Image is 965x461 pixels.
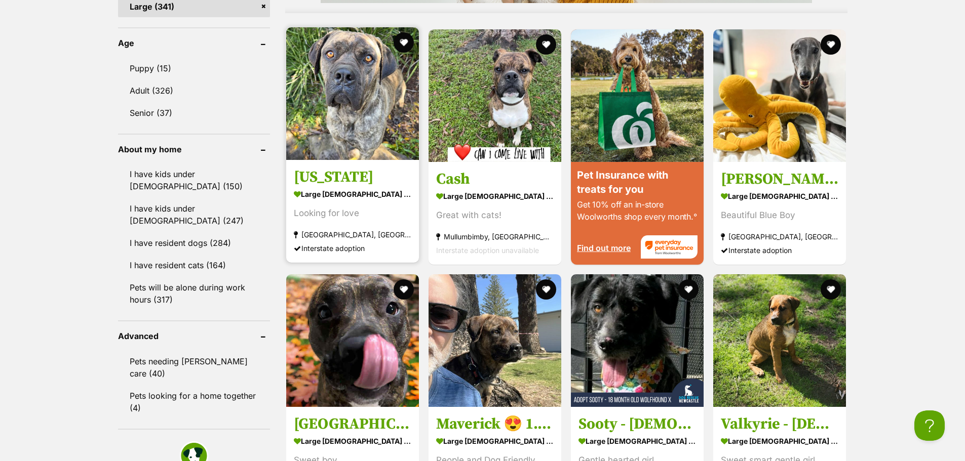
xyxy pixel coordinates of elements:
strong: large [DEMOGRAPHIC_DATA] Dog [578,433,696,448]
div: Interstate adoption [294,241,411,255]
a: [US_STATE] large [DEMOGRAPHIC_DATA] Dog Looking for love [GEOGRAPHIC_DATA], [GEOGRAPHIC_DATA] Int... [286,160,419,263]
div: Looking for love [294,206,411,220]
a: Cash large [DEMOGRAPHIC_DATA] Dog Great with cats! Mullumbimby, [GEOGRAPHIC_DATA] Interstate adop... [429,162,561,265]
a: Senior (37) [118,102,270,123]
h3: Cash [436,170,554,189]
a: Puppy (15) [118,58,270,79]
a: Pets will be alone during work hours (317) [118,277,270,310]
button: favourite [821,279,841,300]
strong: [GEOGRAPHIC_DATA], [GEOGRAPHIC_DATA] [721,230,838,243]
img: Maverick 😍 1.5yo, Staffy x Rotti - American Staffordshire Terrier x Rottweiler Dog [429,274,561,407]
div: Interstate adoption [721,243,838,257]
a: Adult (326) [118,80,270,101]
strong: Mullumbimby, [GEOGRAPHIC_DATA] [436,230,554,243]
a: I have resident dogs (284) [118,232,270,254]
h3: [GEOGRAPHIC_DATA] [294,414,411,433]
h3: [PERSON_NAME] [721,170,838,189]
h3: Valkyrie - [DEMOGRAPHIC_DATA] Doberman X [721,414,838,433]
strong: large [DEMOGRAPHIC_DATA] Dog [294,187,411,201]
img: Texas - Neapolitan Mastiff Dog [286,27,419,160]
div: Great with cats! [436,208,554,222]
h3: Sooty - [DEMOGRAPHIC_DATA] Wolfhound X [578,414,696,433]
button: favourite [821,34,841,55]
h3: [US_STATE] [294,167,411,187]
img: Cash - Boxer Dog [429,29,561,162]
button: favourite [394,279,414,300]
img: Sooty - 18 Month Old Wolfhound X - Irish Wolfhound Dog [571,274,704,407]
div: Beautiful Blue Boy [721,208,838,222]
header: About my home [118,145,270,154]
strong: [GEOGRAPHIC_DATA], [GEOGRAPHIC_DATA] [294,228,411,241]
a: Pets looking for a home together (4) [118,385,270,418]
strong: large [DEMOGRAPHIC_DATA] Dog [436,189,554,203]
button: favourite [536,34,556,55]
button: favourite [394,32,414,53]
span: Interstate adoption unavailable [436,246,539,255]
strong: large [DEMOGRAPHIC_DATA] Dog [436,433,554,448]
header: Advanced [118,331,270,341]
a: I have resident cats (164) [118,255,270,276]
img: Boston - American Staffordshire Terrier Dog [286,274,419,407]
a: [PERSON_NAME] large [DEMOGRAPHIC_DATA] Dog Beautiful Blue Boy [GEOGRAPHIC_DATA], [GEOGRAPHIC_DATA... [713,162,846,265]
strong: large [DEMOGRAPHIC_DATA] Dog [294,433,411,448]
h3: Maverick 😍 1.[DEMOGRAPHIC_DATA], Staffy x Rotti [436,414,554,433]
strong: large [DEMOGRAPHIC_DATA] Dog [721,433,838,448]
button: favourite [536,279,556,300]
a: I have kids under [DEMOGRAPHIC_DATA] (247) [118,198,270,231]
strong: large [DEMOGRAPHIC_DATA] Dog [721,189,838,203]
img: Marcus - Greyhound Dog [713,29,846,162]
iframe: Help Scout Beacon - Open [914,410,945,441]
a: I have kids under [DEMOGRAPHIC_DATA] (150) [118,163,270,197]
button: favourite [678,279,699,300]
img: Valkyrie - 4 Month Old Doberman X - Dobermann Dog [713,274,846,407]
a: Pets needing [PERSON_NAME] care (40) [118,351,270,384]
header: Age [118,38,270,48]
